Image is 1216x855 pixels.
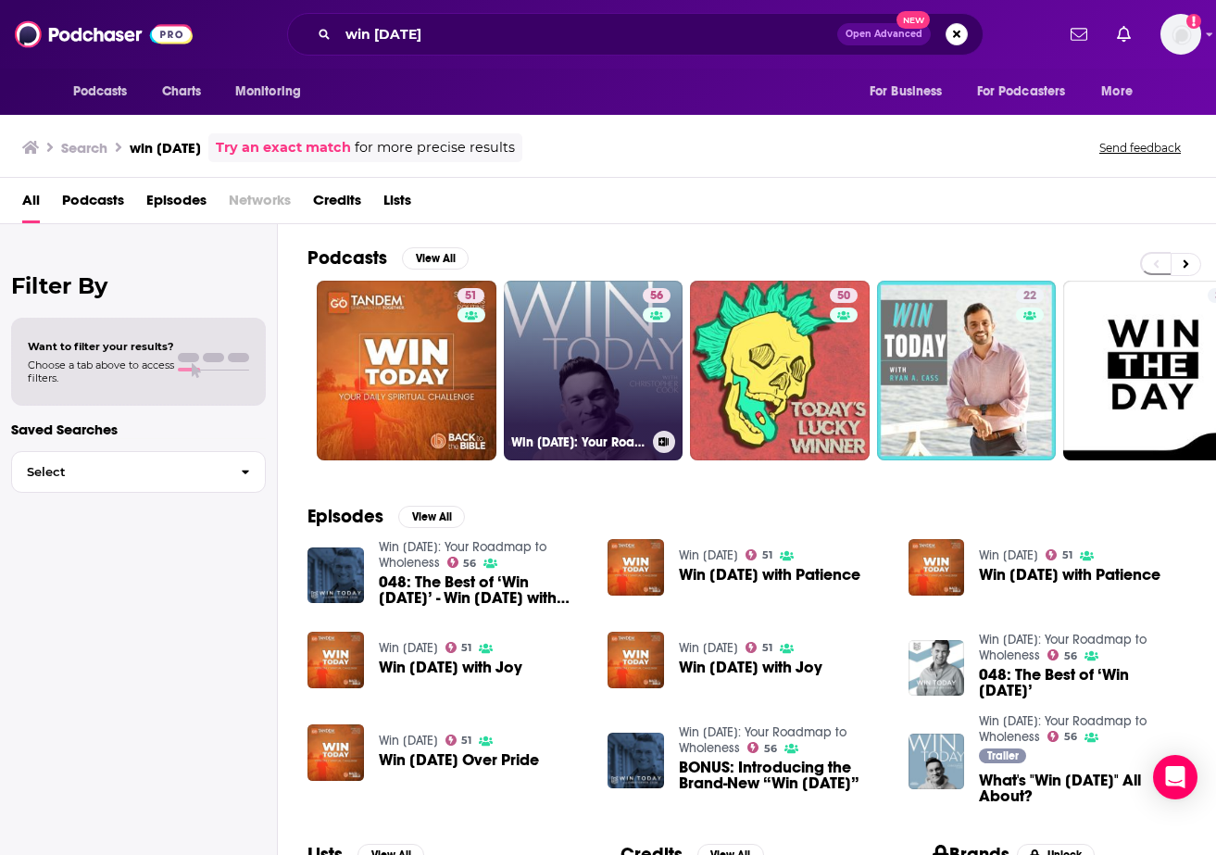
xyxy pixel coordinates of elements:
a: 51 [746,642,772,653]
span: Podcasts [62,185,124,223]
a: Charts [150,74,213,109]
a: Win Today: Your Roadmap to Wholeness [679,724,846,756]
a: Lists [383,185,411,223]
a: All [22,185,40,223]
a: 51 [458,288,484,303]
a: What's "Win Today" All About? [909,734,965,790]
h2: Episodes [307,505,383,528]
span: Monitoring [235,79,301,105]
span: 51 [461,644,471,652]
h2: Podcasts [307,246,387,270]
a: 51 [746,549,772,560]
img: User Profile [1160,14,1201,55]
a: Win Today: Your Roadmap to Wholeness [979,713,1147,745]
a: 51 [445,735,472,746]
input: Search podcasts, credits, & more... [338,19,837,49]
span: Networks [229,185,291,223]
a: 51 [445,642,472,653]
button: open menu [857,74,966,109]
a: 56Win [DATE]: Your Roadmap to Wholeness [504,281,683,460]
h3: Search [61,139,107,157]
img: 048: The Best of ‘Win Today’ - Win Today with Christopher Cook [307,547,364,604]
button: View All [402,247,469,270]
button: open menu [60,74,152,109]
span: 56 [1064,733,1077,741]
a: 048: The Best of ‘Win Today’ [979,667,1186,698]
span: Open Advanced [846,30,922,39]
img: Win Today with Patience [909,539,965,596]
a: Credits [313,185,361,223]
a: 51 [1046,549,1072,560]
a: 56 [643,288,671,303]
a: 22 [1016,288,1044,303]
a: Show notifications dropdown [1109,19,1138,50]
h2: Filter By [11,272,266,299]
p: Saved Searches [11,421,266,438]
a: 50 [830,288,858,303]
span: Want to filter your results? [28,340,174,353]
a: What's "Win Today" All About? [979,773,1186,804]
span: 56 [764,745,777,753]
span: 50 [837,287,850,306]
button: Open AdvancedNew [837,23,931,45]
span: Win [DATE] with Patience [679,567,860,583]
button: View All [398,506,465,528]
h3: Win [DATE]: Your Roadmap to Wholeness [511,434,646,450]
span: 51 [1062,551,1072,560]
span: Win [DATE] with Patience [979,567,1160,583]
span: Podcasts [73,79,128,105]
button: open menu [222,74,325,109]
button: Show profile menu [1160,14,1201,55]
a: Win Today with Joy [679,660,822,675]
button: Select [11,451,266,493]
svg: Add a profile image [1186,14,1201,29]
button: open menu [965,74,1093,109]
span: New [896,11,930,29]
a: 048: The Best of ‘Win Today’ - Win Today with Christopher Cook [379,574,586,606]
a: Win Today with Patience [979,567,1160,583]
span: 51 [465,287,477,306]
button: Send feedback [1094,140,1186,156]
a: Episodes [146,185,207,223]
span: 56 [463,560,476,568]
span: More [1101,79,1133,105]
a: Win Today: Your Roadmap to Wholeness [979,632,1147,663]
img: 048: The Best of ‘Win Today’ [909,640,965,697]
div: Open Intercom Messenger [1153,755,1197,799]
a: 56 [1047,731,1077,742]
span: 048: The Best of ‘Win [DATE]’ - Win [DATE] with [PERSON_NAME] [379,574,586,606]
span: Logged in as shcarlos [1160,14,1201,55]
img: Win Today Over Pride [307,724,364,781]
span: 22 [1023,287,1036,306]
a: Podchaser - Follow, Share and Rate Podcasts [15,17,193,52]
a: Win Today with Patience [608,539,664,596]
img: Win Today with Joy [608,632,664,688]
span: Win [DATE] with Joy [379,660,522,675]
a: BONUS: Introducing the Brand-New “Win Today” [679,760,886,791]
a: Try an exact match [216,137,351,158]
a: EpisodesView All [307,505,465,528]
a: Win Today with Joy [307,632,364,688]
a: Win Today [979,547,1038,563]
a: 56 [1047,649,1077,660]
button: open menu [1088,74,1156,109]
a: 50 [690,281,870,460]
span: Charts [162,79,202,105]
a: Show notifications dropdown [1063,19,1095,50]
div: Search podcasts, credits, & more... [287,13,984,56]
span: Win [DATE] with Joy [679,660,822,675]
span: BONUS: Introducing the Brand-New “Win [DATE]” [679,760,886,791]
a: PodcastsView All [307,246,469,270]
img: BONUS: Introducing the Brand-New “Win Today” [608,733,664,789]
span: 56 [650,287,663,306]
span: Trailer [987,750,1019,761]
a: Win Today: Your Roadmap to Wholeness [379,539,546,571]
